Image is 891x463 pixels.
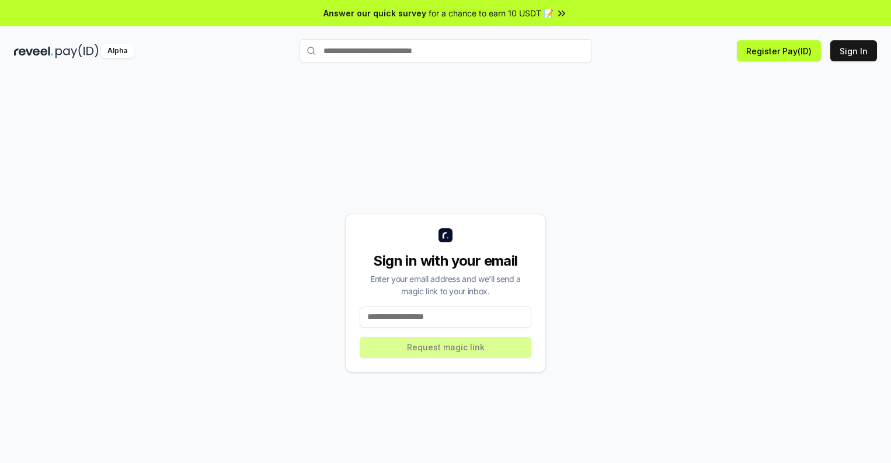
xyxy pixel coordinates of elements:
button: Register Pay(ID) [737,40,821,61]
img: pay_id [55,44,99,58]
div: Alpha [101,44,134,58]
div: Sign in with your email [360,252,531,270]
span: for a chance to earn 10 USDT 📝 [429,7,554,19]
img: reveel_dark [14,44,53,58]
span: Answer our quick survey [323,7,426,19]
img: logo_small [438,228,453,242]
div: Enter your email address and we’ll send a magic link to your inbox. [360,273,531,297]
button: Sign In [830,40,877,61]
